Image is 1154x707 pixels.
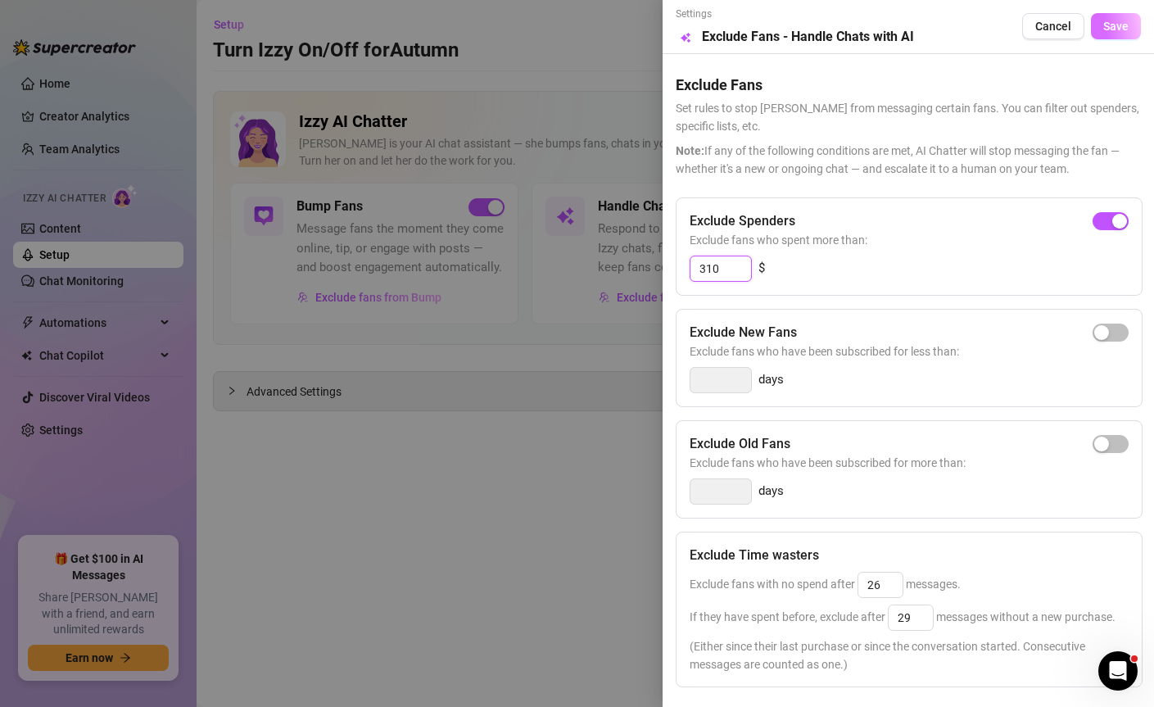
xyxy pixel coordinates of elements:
[758,259,765,279] span: $
[690,342,1129,360] span: Exclude fans who have been subscribed for less than:
[1103,20,1129,33] span: Save
[676,7,914,22] span: Settings
[690,454,1129,472] span: Exclude fans who have been subscribed for more than:
[676,74,1141,96] h5: Exclude Fans
[1091,13,1141,39] button: Save
[758,370,784,390] span: days
[690,323,797,342] h5: Exclude New Fans
[690,578,961,591] span: Exclude fans with no spend after messages.
[1098,651,1138,691] iframe: Intercom live chat
[690,434,790,454] h5: Exclude Old Fans
[690,546,819,565] h5: Exclude Time wasters
[676,142,1141,178] span: If any of the following conditions are met, AI Chatter will stop messaging the fan — whether it's...
[690,610,1116,623] span: If they have spent before, exclude after messages without a new purchase.
[690,211,795,231] h5: Exclude Spenders
[702,27,914,47] h5: Exclude Fans - Handle Chats with AI
[1035,20,1071,33] span: Cancel
[1022,13,1084,39] button: Cancel
[758,482,784,501] span: days
[690,231,1129,249] span: Exclude fans who spent more than:
[676,144,704,157] span: Note:
[690,637,1129,673] span: (Either since their last purchase or since the conversation started. Consecutive messages are cou...
[676,99,1141,135] span: Set rules to stop [PERSON_NAME] from messaging certain fans. You can filter out spenders, specifi...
